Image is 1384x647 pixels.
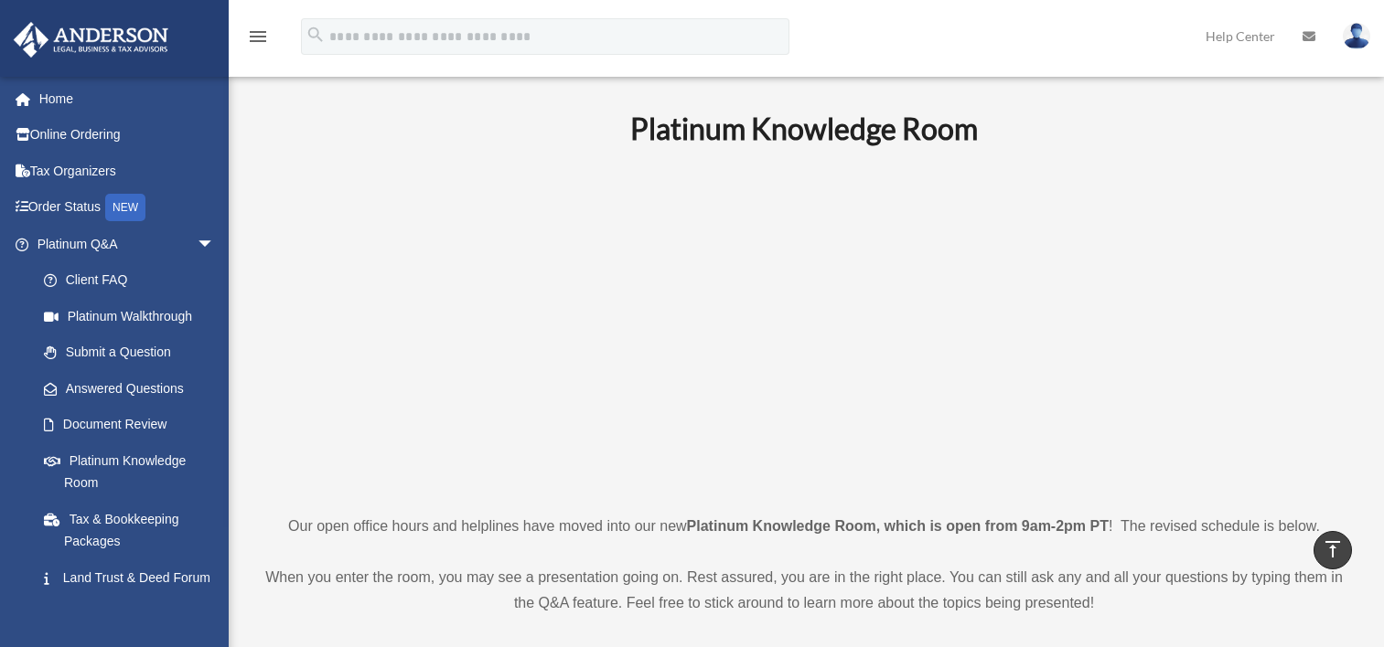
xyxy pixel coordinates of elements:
i: menu [247,26,269,48]
a: Document Review [26,407,242,443]
b: Platinum Knowledge Room [630,111,978,146]
a: Order StatusNEW [13,189,242,227]
img: Anderson Advisors Platinum Portal [8,22,174,58]
a: Answered Questions [26,370,242,407]
div: NEW [105,194,145,221]
i: search [306,25,326,45]
span: arrow_drop_down [197,226,233,263]
a: Client FAQ [26,262,242,299]
a: Home [13,80,242,117]
img: User Pic [1343,23,1370,49]
a: Tax & Bookkeeping Packages [26,501,242,559]
a: Platinum Q&Aarrow_drop_down [13,226,242,262]
iframe: 231110_Toby_KnowledgeRoom [530,171,1078,480]
a: Tax Organizers [13,153,242,189]
a: Platinum Knowledge Room [26,442,233,501]
a: Platinum Walkthrough [26,298,242,334]
a: Submit a Question [26,334,242,371]
p: Our open office hours and helplines have moved into our new ! The revised schedule is below. [261,514,1347,539]
a: Land Trust & Deed Forum [26,559,242,596]
a: Online Ordering [13,117,242,154]
p: When you enter the room, you may see a presentation going on. Rest assured, you are in the right ... [261,565,1347,616]
a: menu [247,32,269,48]
strong: Platinum Knowledge Room, which is open from 9am-2pm PT [687,518,1109,534]
a: vertical_align_top [1314,531,1352,569]
i: vertical_align_top [1322,538,1344,560]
